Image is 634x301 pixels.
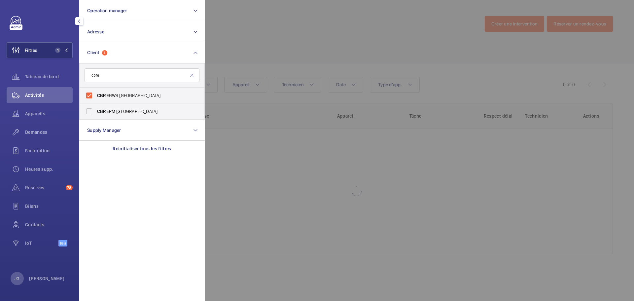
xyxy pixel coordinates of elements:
span: 1 [55,48,60,53]
p: JG [15,275,19,282]
span: Réserves [25,184,63,191]
span: Tableau de bord [25,73,73,80]
button: Filtres1 [7,42,73,58]
span: 78 [66,185,73,190]
span: Appareils [25,110,73,117]
span: Contacts [25,221,73,228]
span: Activités [25,92,73,98]
span: Beta [58,240,67,246]
span: Facturation [25,147,73,154]
span: Demandes [25,129,73,135]
span: Bilans [25,203,73,209]
span: Filtres [25,47,37,54]
span: Heures supp. [25,166,73,172]
p: [PERSON_NAME] [29,275,65,282]
span: IoT [25,240,58,246]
